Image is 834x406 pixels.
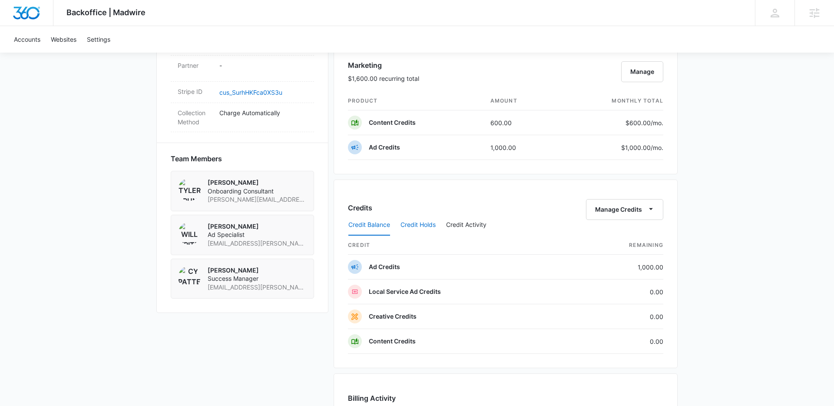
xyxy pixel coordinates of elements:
img: Cy Patterson [178,266,201,289]
td: 0.00 [571,280,663,304]
span: Backoffice | Madwire [66,8,146,17]
span: Success Manager [208,274,307,283]
p: Ad Credits [369,143,400,152]
td: 1,000.00 [483,135,558,160]
h3: Marketing [348,60,419,70]
p: [PERSON_NAME] [208,178,307,187]
img: Will Fritz [178,222,201,245]
span: Ad Specialist [208,230,307,239]
a: Settings [82,26,116,53]
dt: Partner [178,61,212,70]
p: Ad Credits [369,263,400,271]
p: [PERSON_NAME] [208,266,307,275]
button: Credit Balance [348,215,390,236]
th: product [348,92,483,110]
a: Websites [46,26,82,53]
span: [EMAIL_ADDRESS][PERSON_NAME][DOMAIN_NAME] [208,239,307,248]
button: Manage Credits [586,199,663,220]
p: [PERSON_NAME] [208,222,307,231]
td: 1,000.00 [571,255,663,280]
td: 0.00 [571,304,663,329]
span: [EMAIL_ADDRESS][PERSON_NAME][DOMAIN_NAME] [208,283,307,292]
button: Manage [621,61,663,82]
span: /mo. [651,119,663,126]
p: Charge Automatically [219,108,307,117]
p: - [219,61,307,70]
button: Credit Activity [446,215,486,236]
p: Creative Credits [369,312,417,321]
h3: Credits [348,203,372,213]
h3: Billing Activity [348,393,663,403]
dt: Collection Method [178,108,212,126]
th: amount [483,92,558,110]
p: $1,000.00 [621,143,663,152]
span: Team Members [171,153,222,164]
p: $600.00 [622,118,663,127]
th: monthly total [557,92,663,110]
p: Content Credits [369,337,416,346]
p: $1,600.00 recurring total [348,74,419,83]
th: Remaining [571,236,663,255]
span: /mo. [651,144,663,151]
th: credit [348,236,571,255]
div: Stripe IDcus_SurhHKFca0XS3u [171,82,314,103]
a: cus_SurhHKFca0XS3u [219,89,282,96]
p: Local Service Ad Credits [369,287,441,296]
dt: Stripe ID [178,87,212,96]
td: 0.00 [571,329,663,354]
p: Content Credits [369,118,416,127]
div: Collection MethodCharge Automatically [171,103,314,132]
img: Tyler Brungardt [178,178,201,201]
button: Credit Holds [400,215,436,236]
div: Partner- [171,56,314,82]
td: 600.00 [483,110,558,135]
span: [PERSON_NAME][EMAIL_ADDRESS][PERSON_NAME][DOMAIN_NAME] [208,195,307,204]
span: Onboarding Consultant [208,187,307,196]
a: Accounts [9,26,46,53]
